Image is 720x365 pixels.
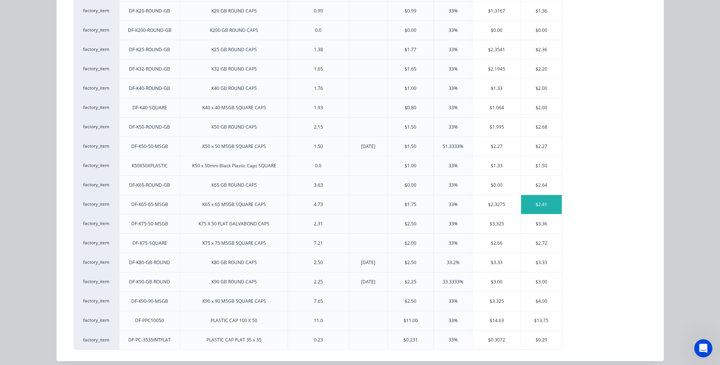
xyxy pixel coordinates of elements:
div: K50 GB ROUND CAPS [211,124,257,131]
div: $2.72 [521,234,562,253]
div: K50 x 50mm Black Plastic Caps SQUARE [192,162,276,169]
div: $0.00 [405,27,416,34]
div: factory_item [74,330,119,350]
div: $1.50 [405,124,416,131]
div: 33% [449,85,458,92]
div: K50 x 50 MSGB SQUARE CAPS [202,143,266,150]
div: 1.65 [314,66,323,72]
div: factory_item [74,214,119,233]
div: 33% [449,201,458,208]
div: $13.75 [521,311,562,330]
div: factory_item [74,20,119,40]
div: 2.15 [314,124,323,131]
div: K90 x 90 MSGB SQUARE CAPS [202,298,266,305]
div: 51.3333% [443,143,463,150]
div: $0.00 [473,176,521,195]
div: factory_item [74,1,119,20]
div: 2.50 [314,259,323,266]
div: $1.33 [473,79,521,98]
div: 11.0 [314,317,323,324]
div: $3.33 [473,253,521,272]
div: factory_item [74,40,119,59]
div: 1.38 [314,46,323,53]
div: $1.77 [405,46,416,53]
div: [DATE] [361,278,375,285]
div: $1.50 [521,156,562,175]
div: $2.66 [473,234,521,253]
div: K75 X 50 FLAT GALVABOND CAPS [199,220,269,227]
div: factory_item [74,98,119,117]
div: K20 GB ROUND CAPS [211,8,257,14]
div: 0.99 [314,8,323,14]
div: 33% [449,182,458,189]
div: $1.00 [405,85,416,92]
div: $0.3072 [473,330,521,349]
div: 33% [449,337,458,343]
div: DF-K50-ROUND-GB [129,124,170,131]
div: 2.31 [314,220,323,227]
div: K40 GB ROUND CAPS [211,85,257,92]
div: factory_item [74,311,119,330]
div: DF-K65-ROUND-GB [129,182,170,189]
div: 1.93 [314,104,323,111]
div: [DATE] [361,259,375,266]
div: $2.50 [405,298,416,305]
div: $4.00 [521,292,562,311]
div: 3.63 [314,182,323,189]
div: $0.231 [403,337,418,343]
div: 4.73 [314,201,323,208]
div: 33% [449,240,458,247]
div: DF-K20-ROUND-GB [129,8,170,14]
div: 33% [449,27,458,34]
div: $2.50 [405,220,416,227]
div: 1.50 [314,143,323,150]
div: $1.75 [405,201,416,208]
div: $0.29 [521,330,562,349]
div: K50X50XPLASTIC [132,162,168,169]
div: DF-PPC10050 [135,317,164,324]
div: $1.995 [473,118,521,137]
div: $1.33 [473,156,521,175]
div: factory_item [74,137,119,156]
div: $2.00 [521,98,562,117]
div: factory_item [74,59,119,79]
div: K65 x 65 MSGB SQUARE CAPS [202,201,266,208]
div: DF-K40-ROUND-GB [129,85,170,92]
div: PLASTIC CAP FLAT 35 x 35 [206,337,262,343]
div: factory_item [74,117,119,137]
div: 33% [449,66,458,72]
div: K75 x 75 MSGB SQUARE CAPS [202,240,266,247]
div: 33% [449,104,458,111]
div: K200 GB ROUND CAPS [210,27,258,34]
div: $3.325 [473,292,521,311]
div: $3.36 [521,214,562,233]
div: DF-K50-50-MSGB [131,143,168,150]
div: factory_item [74,233,119,253]
div: K40 x 40 MSGB SQUARE CAPS [202,104,266,111]
div: $2.27 [473,137,521,156]
div: $11.00 [403,317,418,324]
div: factory_item [74,291,119,311]
div: K25 GB ROUND CAPS [211,46,257,53]
div: DF-K25-ROUND-GB [129,46,170,53]
div: 0.0 [315,27,321,34]
div: $0.00 [521,21,562,40]
div: 33% [449,46,458,53]
div: [DATE] [361,143,375,150]
div: $2.64 [521,176,562,195]
div: $2.3541 [473,40,521,59]
div: 33% [449,124,458,131]
div: 33.3333% [443,278,463,285]
div: $14.63 [473,311,521,330]
div: factory_item [74,79,119,98]
div: K90 GB ROUND CAPS [211,278,257,285]
div: $1.36 [521,2,562,20]
div: $1.65 [405,66,416,72]
div: 0.23 [314,337,323,343]
div: DF-PC-3535INTFLAT [128,337,171,343]
div: 33% [449,8,458,14]
div: 33.2% [447,259,460,266]
div: 1.76 [314,85,323,92]
div: $2.20 [521,60,562,79]
div: factory_item [74,272,119,291]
